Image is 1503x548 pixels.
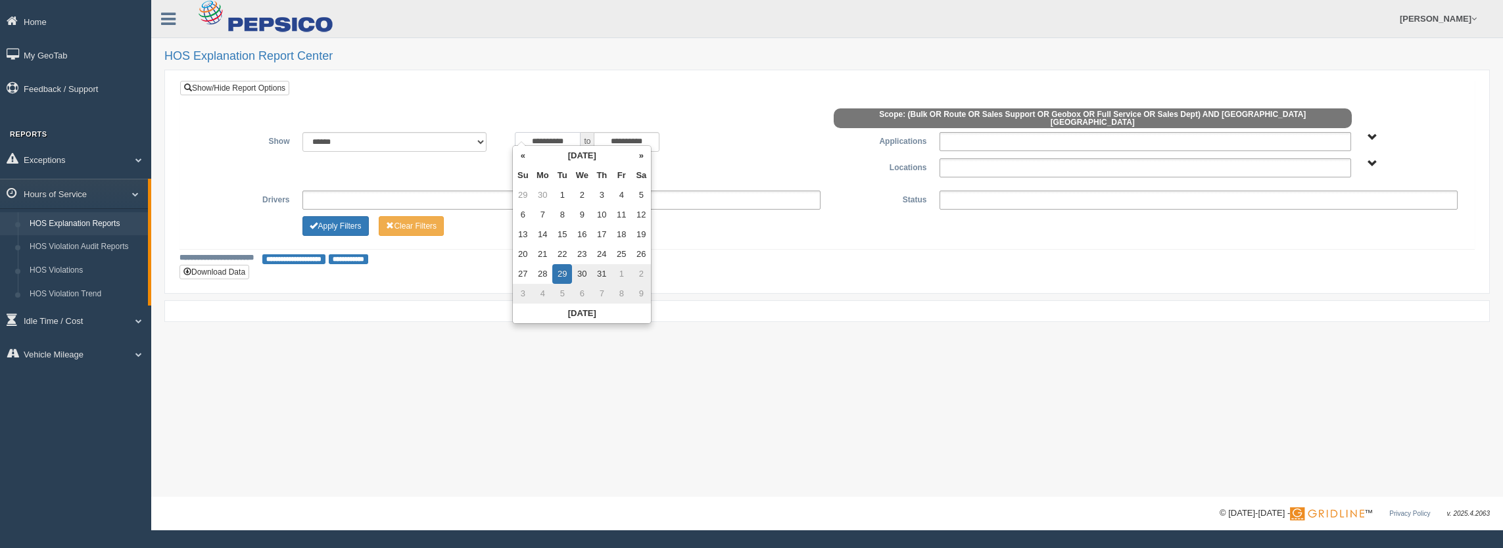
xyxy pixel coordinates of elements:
[552,264,572,284] td: 29
[533,185,552,205] td: 30
[1220,507,1490,520] div: © [DATE]-[DATE] - ™
[592,244,611,264] td: 24
[513,166,533,185] th: Su
[302,216,368,236] button: Change Filter Options
[611,225,631,244] td: 18
[552,205,572,225] td: 8
[533,205,552,225] td: 7
[552,166,572,185] th: Tu
[1447,510,1490,517] span: v. 2025.4.2063
[179,265,249,279] button: Download Data
[592,166,611,185] th: Th
[1389,510,1430,517] a: Privacy Policy
[572,185,592,205] td: 2
[513,264,533,284] td: 27
[592,205,611,225] td: 10
[513,304,651,323] th: [DATE]
[180,81,289,95] a: Show/Hide Report Options
[592,264,611,284] td: 31
[592,185,611,205] td: 3
[631,264,651,284] td: 2
[533,244,552,264] td: 21
[24,235,148,259] a: HOS Violation Audit Reports
[552,284,572,304] td: 5
[533,284,552,304] td: 4
[1290,507,1364,520] img: Gridline
[827,191,933,206] label: Status
[513,185,533,205] td: 29
[631,225,651,244] td: 19
[827,132,933,148] label: Applications
[572,225,592,244] td: 16
[611,244,631,264] td: 25
[164,50,1490,63] h2: HOS Explanation Report Center
[379,216,444,236] button: Change Filter Options
[513,146,533,166] th: «
[533,166,552,185] th: Mo
[611,264,631,284] td: 1
[581,132,594,152] span: to
[513,225,533,244] td: 13
[631,146,651,166] th: »
[631,166,651,185] th: Sa
[572,205,592,225] td: 9
[611,166,631,185] th: Fr
[24,212,148,236] a: HOS Explanation Reports
[552,185,572,205] td: 1
[611,185,631,205] td: 4
[24,283,148,306] a: HOS Violation Trend
[611,284,631,304] td: 8
[611,205,631,225] td: 11
[190,132,296,148] label: Show
[190,191,296,206] label: Drivers
[533,225,552,244] td: 14
[592,225,611,244] td: 17
[513,244,533,264] td: 20
[631,205,651,225] td: 12
[572,244,592,264] td: 23
[513,284,533,304] td: 3
[592,284,611,304] td: 7
[533,146,631,166] th: [DATE]
[513,205,533,225] td: 6
[827,158,933,174] label: Locations
[572,166,592,185] th: We
[631,185,651,205] td: 5
[552,244,572,264] td: 22
[533,264,552,284] td: 28
[552,225,572,244] td: 15
[631,284,651,304] td: 9
[834,108,1352,128] span: Scope: (Bulk OR Route OR Sales Support OR Geobox OR Full Service OR Sales Dept) AND [GEOGRAPHIC_D...
[572,264,592,284] td: 30
[24,259,148,283] a: HOS Violations
[631,244,651,264] td: 26
[572,284,592,304] td: 6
